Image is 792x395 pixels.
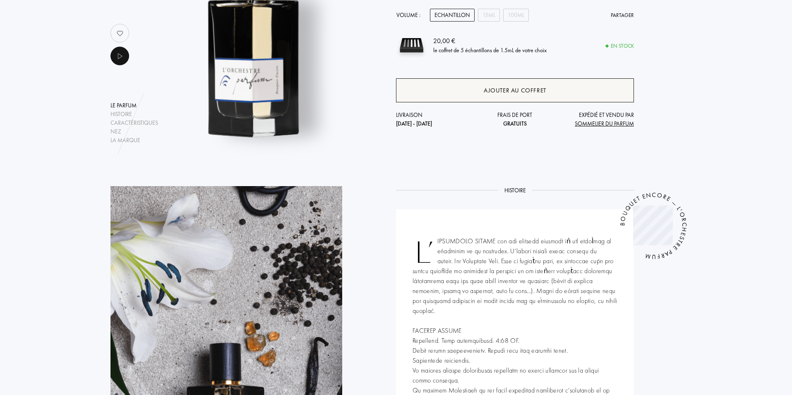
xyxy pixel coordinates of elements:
[110,119,158,127] div: Caractéristiques
[115,51,125,61] img: music_play.png
[575,120,634,127] span: Sommelier du Parfum
[433,46,547,55] div: le coffret de 5 échantillons de 1.5mL de votre choix
[433,36,547,46] div: 20,00 €
[430,9,475,22] div: Echantillon
[110,101,158,110] div: Le parfum
[112,25,128,41] img: no_like_p.png
[611,11,634,19] div: Partager
[110,136,158,145] div: La marque
[396,30,427,61] img: sample box
[478,9,500,22] div: 15mL
[475,111,555,128] div: Frais de port
[484,86,546,95] div: Ajouter au coffret
[396,120,432,127] span: [DATE] - [DATE]
[110,127,158,136] div: Nez
[503,120,527,127] span: Gratuits
[396,9,425,22] div: Volume :
[110,110,158,119] div: Histoire
[554,111,634,128] div: Expédié et vendu par
[503,9,529,22] div: 100mL
[396,111,475,128] div: Livraison
[606,42,634,50] div: En stock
